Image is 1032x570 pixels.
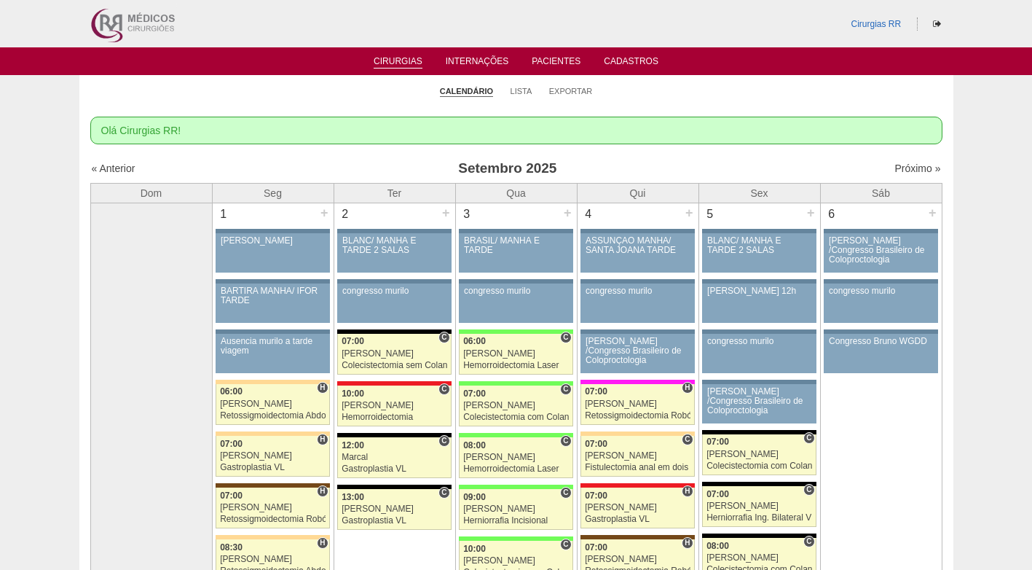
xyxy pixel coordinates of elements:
[926,203,939,222] div: +
[562,203,574,222] div: +
[682,382,693,394] span: Hospital
[560,435,571,447] span: Consultório
[580,432,694,436] div: Key: Bartira
[337,433,451,437] div: Key: Blanc
[586,337,690,366] div: [PERSON_NAME] /Congresso Brasileiro de Coloproctologia
[337,437,451,478] a: C 12:00 Marcal Gastroplastia VL
[438,487,449,499] span: Consultório
[216,488,329,528] a: H 07:00 [PERSON_NAME] Retossigmoidectomia Robótica
[894,163,940,174] a: Próximo »
[706,513,812,523] div: Herniorrafia Ing. Bilateral VL
[463,361,569,370] div: Hemorroidectomia Laser
[440,86,493,97] a: Calendário
[455,183,577,203] th: Qua
[342,516,447,526] div: Gastroplastia VL
[560,487,571,499] span: Consultório
[829,337,933,346] div: Congresso Bruno WGDD
[334,203,357,225] div: 2
[580,483,694,488] div: Key: Assunção
[337,381,451,386] div: Key: Assunção
[803,484,814,496] span: Consultório
[220,515,326,524] div: Retossigmoidectomia Robótica
[459,485,572,489] div: Key: Brasil
[337,329,451,334] div: Key: Blanc
[829,286,933,296] div: congresso murilo
[702,229,816,233] div: Key: Aviso
[220,439,243,449] span: 07:00
[459,284,572,323] a: congresso murilo
[580,279,694,284] div: Key: Aviso
[702,279,816,284] div: Key: Aviso
[702,380,816,384] div: Key: Aviso
[821,203,843,225] div: 6
[580,436,694,477] a: C 07:00 [PERSON_NAME] Fistulectomia anal em dois tempos
[933,20,941,28] i: Sair
[585,399,690,409] div: [PERSON_NAME]
[706,450,812,459] div: [PERSON_NAME]
[702,430,816,434] div: Key: Blanc
[580,384,694,425] a: H 07:00 [PERSON_NAME] Retossigmoidectomia Robótica
[459,437,572,478] a: C 08:00 [PERSON_NAME] Hemorroidectomia Laser
[586,236,690,255] div: ASSUNÇÃO MANHÃ/ SANTA JOANA TARDE
[438,332,449,343] span: Consultório
[463,544,486,554] span: 10:00
[374,56,422,69] a: Cirurgias
[580,233,694,273] a: ASSUNÇÃO MANHÃ/ SANTA JOANA TARDE
[580,284,694,323] a: congresso murilo
[585,386,607,397] span: 07:00
[702,329,816,334] div: Key: Aviso
[707,337,811,346] div: congresso murilo
[706,541,729,551] span: 08:00
[702,334,816,373] a: congresso murilo
[92,163,135,174] a: « Anterior
[337,386,451,426] a: C 10:00 [PERSON_NAME] Hemorroidectomia
[580,380,694,384] div: Key: Pro Matre
[707,236,811,255] div: BLANC/ MANHÃ E TARDE 2 SALAS
[706,553,812,563] div: [PERSON_NAME]
[446,56,509,71] a: Internações
[580,488,694,528] a: H 07:00 [PERSON_NAME] Gastroplastia VL
[459,329,572,334] div: Key: Brasil
[216,432,329,436] div: Key: Bartira
[463,556,569,566] div: [PERSON_NAME]
[337,489,451,530] a: C 13:00 [PERSON_NAME] Gastroplastia VL
[580,535,694,539] div: Key: Santa Joana
[560,383,571,395] span: Consultório
[463,401,569,410] div: [PERSON_NAME]
[824,329,937,334] div: Key: Aviso
[459,381,572,386] div: Key: Brasil
[706,461,812,471] div: Colecistectomia com Colangiografia VL
[463,440,486,450] span: 08:00
[706,489,729,499] span: 07:00
[342,504,447,514] div: [PERSON_NAME]
[334,183,455,203] th: Ter
[212,183,334,203] th: Seg
[318,203,331,222] div: +
[702,233,816,273] a: BLANC/ MANHÃ E TARDE 2 SALAS
[90,183,212,203] th: Dom
[706,501,812,511] div: [PERSON_NAME]
[90,117,942,144] div: Olá Cirurgias RR!
[585,439,607,449] span: 07:00
[824,229,937,233] div: Key: Aviso
[216,436,329,477] a: H 07:00 [PERSON_NAME] Gastroplastia VL
[560,332,571,343] span: Consultório
[342,464,447,474] div: Gastroplastia VL
[702,434,816,475] a: C 07:00 [PERSON_NAME] Colecistectomia com Colangiografia VL
[682,485,693,497] span: Hospital
[317,434,328,445] span: Hospital
[585,411,690,421] div: Retossigmoidectomia Robótica
[824,284,937,323] a: congresso murilo
[342,286,446,296] div: congresso murilo
[342,440,364,450] span: 12:00
[829,236,933,265] div: [PERSON_NAME] /Congresso Brasileiro de Coloproctologia
[682,434,693,445] span: Consultório
[803,432,814,444] span: Consultório
[459,279,572,284] div: Key: Aviso
[459,386,572,426] a: C 07:00 [PERSON_NAME] Colecistectomia com Colangiografia VL
[699,203,722,225] div: 5
[216,284,329,323] a: BARTIRA MANHÃ/ IFOR TARDE
[585,451,690,461] div: [PERSON_NAME]
[456,203,478,225] div: 3
[585,491,607,501] span: 07:00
